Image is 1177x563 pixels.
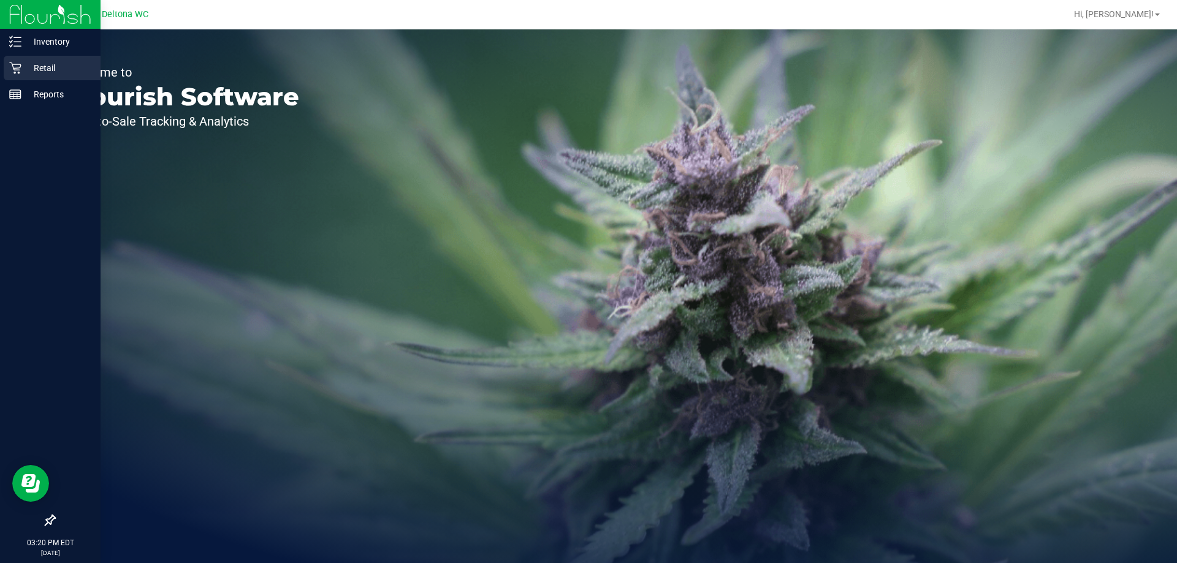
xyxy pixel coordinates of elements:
[66,85,299,109] p: Flourish Software
[66,115,299,127] p: Seed-to-Sale Tracking & Analytics
[1074,9,1154,19] span: Hi, [PERSON_NAME]!
[9,88,21,100] inline-svg: Reports
[102,9,148,20] span: Deltona WC
[6,537,95,548] p: 03:20 PM EDT
[6,548,95,557] p: [DATE]
[9,36,21,48] inline-svg: Inventory
[21,61,95,75] p: Retail
[21,87,95,102] p: Reports
[21,34,95,49] p: Inventory
[12,465,49,502] iframe: Resource center
[9,62,21,74] inline-svg: Retail
[66,66,299,78] p: Welcome to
